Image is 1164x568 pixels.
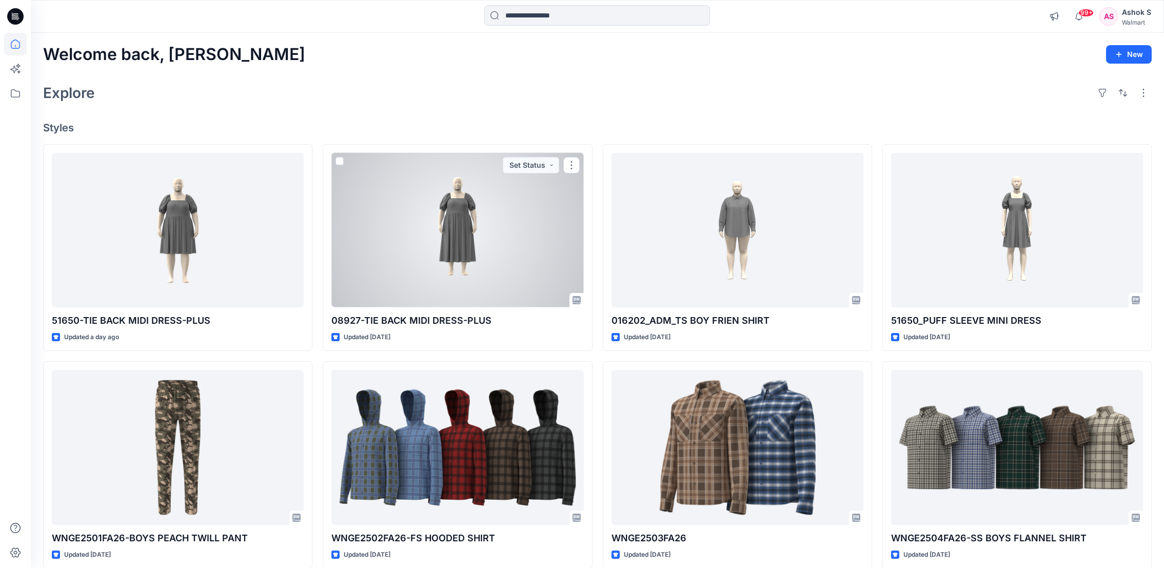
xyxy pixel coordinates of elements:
[624,332,670,343] p: Updated [DATE]
[1106,45,1152,64] button: New
[891,370,1143,524] a: WNGE2504FA26-SS BOYS FLANNEL SHIRT
[52,531,304,545] p: WNGE2501FA26-BOYS PEACH TWILL PANT
[331,314,583,328] p: 08927-TIE BACK MIDI DRESS-PLUS
[331,370,583,524] a: WNGE2502FA26-FS HOODED SHIRT
[331,531,583,545] p: WNGE2502FA26-FS HOODED SHIRT
[903,332,950,343] p: Updated [DATE]
[52,314,304,328] p: 51650-TIE BACK MIDI DRESS-PLUS
[344,332,390,343] p: Updated [DATE]
[891,153,1143,307] a: 51650_PUFF SLEEVE MINI DRESS
[1122,6,1151,18] div: Ashok S
[611,153,863,307] a: 016202_ADM_TS BOY FRIEN SHIRT
[43,122,1152,134] h4: Styles
[64,550,111,560] p: Updated [DATE]
[331,153,583,307] a: 08927-TIE BACK MIDI DRESS-PLUS
[64,332,119,343] p: Updated a day ago
[891,314,1143,328] p: 51650_PUFF SLEEVE MINI DRESS
[891,531,1143,545] p: WNGE2504FA26-SS BOYS FLANNEL SHIRT
[52,370,304,524] a: WNGE2501FA26-BOYS PEACH TWILL PANT
[52,153,304,307] a: 51650-TIE BACK MIDI DRESS-PLUS
[1122,18,1151,26] div: Walmart
[611,314,863,328] p: 016202_ADM_TS BOY FRIEN SHIRT
[43,85,95,101] h2: Explore
[1078,9,1094,17] span: 99+
[344,550,390,560] p: Updated [DATE]
[611,531,863,545] p: WNGE2503FA26
[903,550,950,560] p: Updated [DATE]
[624,550,670,560] p: Updated [DATE]
[43,45,305,64] h2: Welcome back, [PERSON_NAME]
[1099,7,1118,26] div: AS
[611,370,863,524] a: WNGE2503FA26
